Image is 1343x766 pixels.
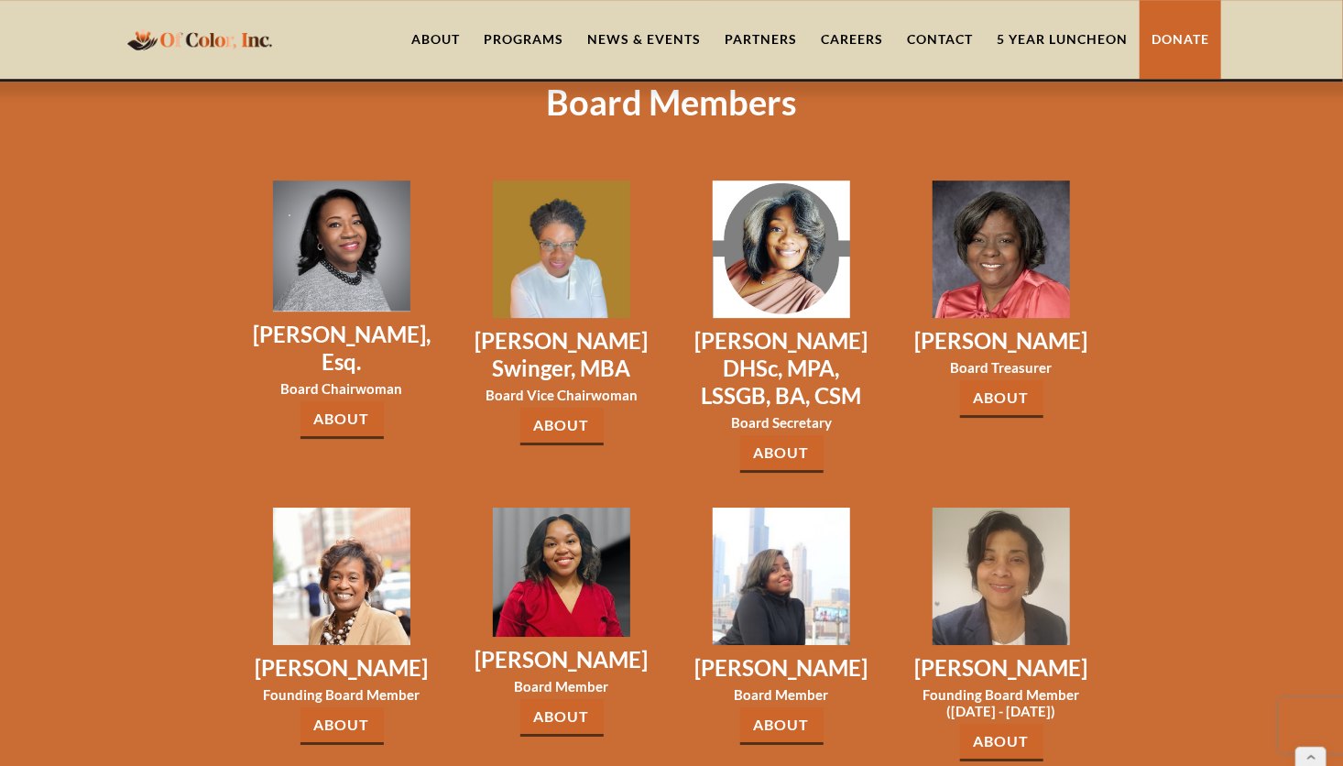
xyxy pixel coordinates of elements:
[473,327,650,382] h3: [PERSON_NAME] Swinger, MBA
[912,327,1090,355] h3: [PERSON_NAME]
[912,686,1090,719] h3: Founding Board Member ([DATE] - [DATE])
[253,321,431,376] h3: [PERSON_NAME], Esq.
[300,707,384,745] a: About
[473,678,650,695] h3: Board Member
[253,380,431,397] h3: Board Chairwoman
[740,435,824,473] a: About
[473,646,650,673] h3: [PERSON_NAME]
[693,654,870,682] h3: [PERSON_NAME]
[253,654,431,682] h3: [PERSON_NAME]
[740,707,824,745] a: About
[960,380,1043,418] a: About
[960,724,1043,761] a: About
[912,654,1090,682] h3: [PERSON_NAME]
[693,327,870,410] h3: [PERSON_NAME] DHSc, MPA, LSSGB, BA, CSM
[912,359,1090,376] h3: Board Treasurer
[300,401,384,439] a: About
[693,686,870,703] h3: Board Member
[122,17,278,60] a: home
[693,414,870,431] h3: Board Secretary
[253,686,431,703] h3: Founding Board Member
[520,699,604,737] a: About
[484,30,563,49] div: Programs
[473,387,650,403] h3: Board Vice Chairwoman
[241,50,1102,122] h1: Board Members
[520,408,604,445] a: About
